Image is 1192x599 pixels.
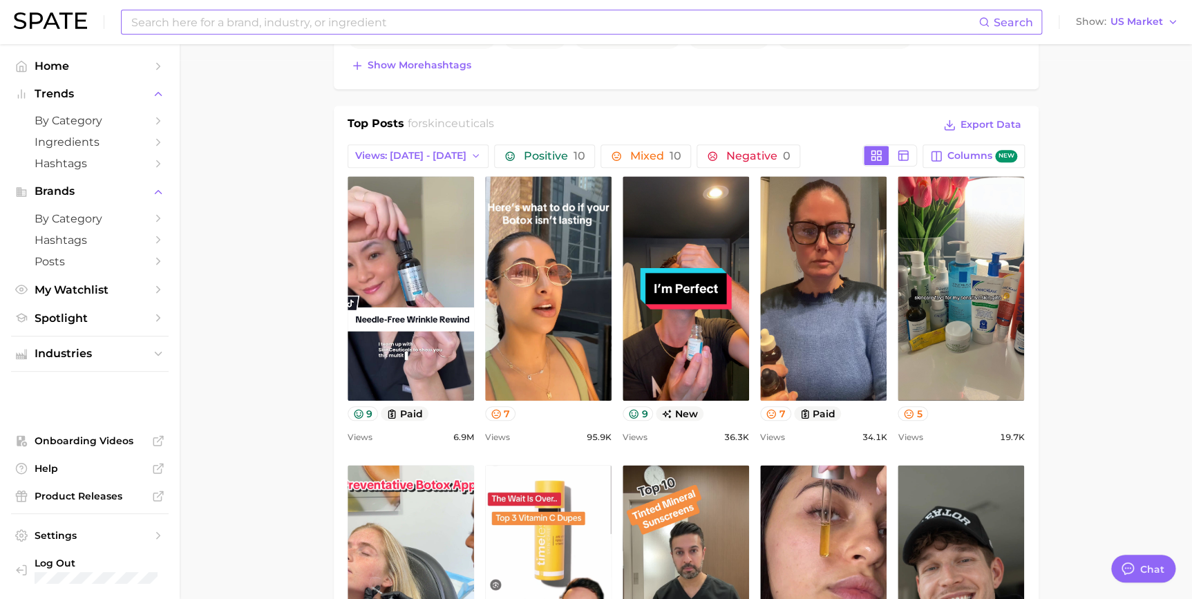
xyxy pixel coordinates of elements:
span: Views [348,429,372,446]
span: Product Releases [35,490,145,502]
a: Onboarding Videos [11,430,169,451]
img: SPATE [14,12,87,29]
span: Industries [35,348,145,360]
span: Ingredients [35,135,145,149]
a: Home [11,55,169,77]
span: Columns [947,150,1016,163]
span: Onboarding Videos [35,435,145,447]
span: Export Data [961,119,1021,131]
span: Views [760,429,785,446]
span: 10 [573,149,585,162]
span: Spotlight [35,312,145,325]
button: ShowUS Market [1072,13,1182,31]
span: Help [35,462,145,475]
button: 7 [485,406,516,421]
button: Show morehashtags [348,56,475,75]
span: 6.9m [453,429,474,446]
a: My Watchlist [11,279,169,301]
span: by Category [35,212,145,225]
span: Show more hashtags [368,59,471,71]
span: Positive [523,151,585,162]
a: Product Releases [11,486,169,506]
span: Home [35,59,145,73]
span: new [656,406,703,421]
span: Views [623,429,647,446]
a: Ingredients [11,131,169,153]
a: Hashtags [11,153,169,174]
button: Views: [DATE] - [DATE] [348,144,489,168]
span: by Category [35,114,145,127]
button: Brands [11,181,169,202]
span: 34.1k [862,429,887,446]
span: Views: [DATE] - [DATE] [355,150,466,162]
span: 10 [669,149,681,162]
span: Show [1076,18,1106,26]
input: Search here for a brand, industry, or ingredient [130,10,978,34]
a: Hashtags [11,229,169,251]
h2: for [408,115,494,136]
a: Settings [11,525,169,546]
button: Export Data [940,115,1024,135]
button: 5 [898,406,928,421]
span: Hashtags [35,234,145,247]
button: paid [381,406,428,421]
a: Posts [11,251,169,272]
a: Help [11,458,169,479]
span: Posts [35,255,145,268]
span: US Market [1110,18,1163,26]
button: Columnsnew [923,144,1024,168]
button: Industries [11,343,169,364]
span: new [995,150,1017,163]
span: 95.9k [587,429,612,446]
span: My Watchlist [35,283,145,296]
span: Views [485,429,510,446]
span: Search [994,16,1033,29]
span: Negative [726,151,790,162]
span: Log Out [35,557,158,569]
button: 9 [348,406,379,421]
button: paid [794,406,842,421]
span: Settings [35,529,145,542]
a: by Category [11,110,169,131]
span: Trends [35,88,145,100]
span: 0 [782,149,790,162]
button: 7 [760,406,791,421]
span: Brands [35,185,145,198]
a: by Category [11,208,169,229]
span: Mixed [630,151,681,162]
span: Hashtags [35,157,145,170]
a: Spotlight [11,307,169,329]
a: Log out. Currently logged in with e-mail david.lucas@loreal.com. [11,553,169,588]
button: Trends [11,84,169,104]
span: 36.3k [724,429,749,446]
button: 9 [623,406,654,421]
span: Views [898,429,923,446]
h1: Top Posts [348,115,404,136]
span: skinceuticals [422,117,494,130]
span: 19.7k [999,429,1024,446]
